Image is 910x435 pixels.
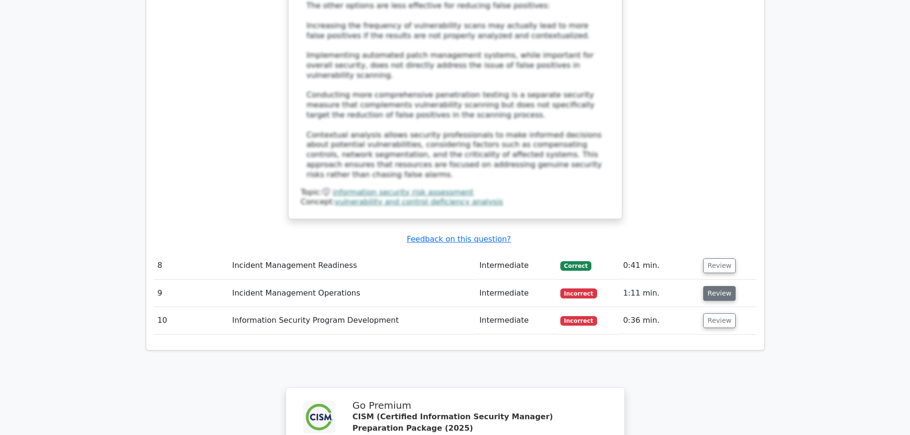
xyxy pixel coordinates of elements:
span: Incorrect [560,288,597,298]
td: Intermediate [476,252,557,279]
div: Topic: [301,188,610,198]
a: Feedback on this question? [407,234,511,244]
td: 8 [154,252,228,279]
td: Intermediate [476,280,557,307]
td: 9 [154,280,228,307]
td: 10 [154,307,228,334]
div: Concept: [301,197,610,207]
td: 1:11 min. [619,280,699,307]
span: Incorrect [560,316,597,326]
td: Information Security Program Development [228,307,476,334]
td: 0:41 min. [619,252,699,279]
td: Intermediate [476,307,557,334]
a: vulnerability and control deficiency analysis [335,197,503,206]
td: Incident Management Readiness [228,252,476,279]
button: Review [703,286,736,301]
a: information security risk assessment [332,188,473,197]
td: Incident Management Operations [228,280,476,307]
button: Review [703,313,736,328]
button: Review [703,258,736,273]
td: 0:36 min. [619,307,699,334]
span: Correct [560,261,591,271]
